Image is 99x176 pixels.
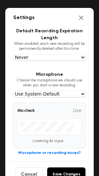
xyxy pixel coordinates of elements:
h2: Settings [13,14,35,22]
span: Listening for input... [33,139,66,143]
span: Live [73,107,82,115]
span: Mic check [17,108,35,114]
p: Choose the microphone we should use when you start a new recording. [13,78,86,88]
button: Microphone or recording issues? [18,150,81,156]
h3: Default Recording Expiration Length [13,28,86,42]
p: When enabled, each new recording will be permanently deleted after this time. [13,42,86,51]
h3: Microphone [13,71,86,78]
button: Close settings [77,13,86,22]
